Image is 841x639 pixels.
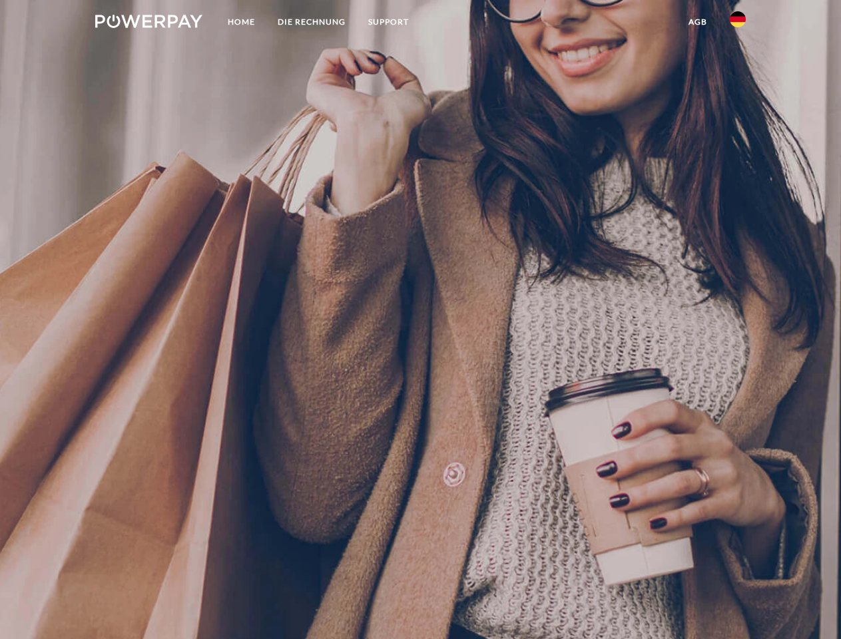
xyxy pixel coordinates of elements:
[95,15,202,28] img: logo-powerpay-white.svg
[266,10,357,34] a: DIE RECHNUNG
[730,11,746,27] img: de
[216,10,266,34] a: Home
[677,10,718,34] a: agb
[357,10,420,34] a: SUPPORT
